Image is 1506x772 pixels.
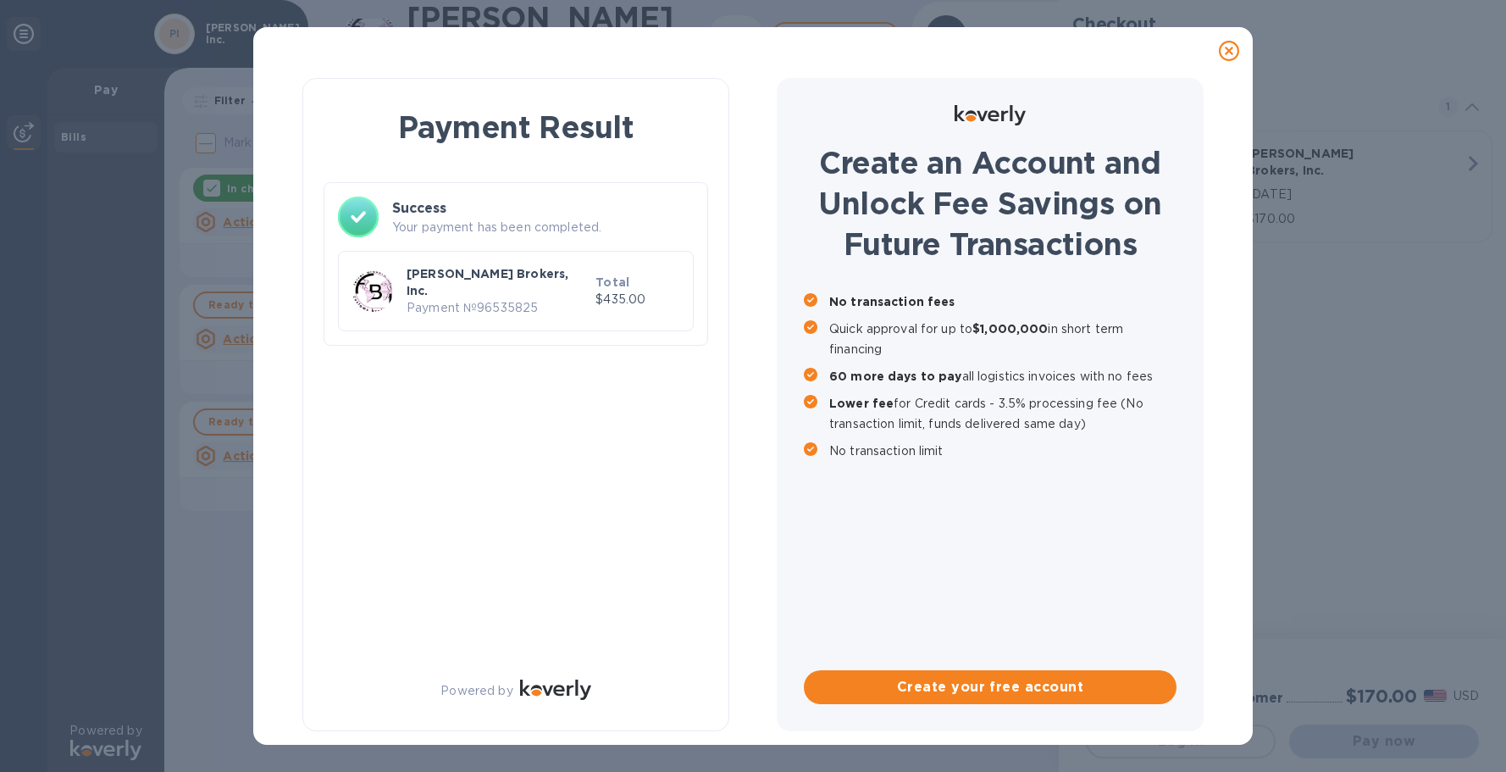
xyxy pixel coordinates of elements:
[972,322,1048,336] b: $1,000,000
[595,291,679,308] p: $435.00
[595,275,629,289] b: Total
[829,366,1177,386] p: all logistics invoices with no fees
[804,142,1177,264] h1: Create an Account and Unlock Fee Savings on Future Transactions
[955,105,1026,125] img: Logo
[829,295,955,308] b: No transaction fees
[392,198,694,219] h3: Success
[520,680,591,700] img: Logo
[440,682,512,700] p: Powered by
[829,369,962,383] b: 60 more days to pay
[330,106,701,148] h1: Payment Result
[817,677,1163,697] span: Create your free account
[829,393,1177,434] p: for Credit cards - 3.5% processing fee (No transaction limit, funds delivered same day)
[407,299,589,317] p: Payment № 96535825
[392,219,694,236] p: Your payment has been completed.
[829,319,1177,359] p: Quick approval for up to in short term financing
[407,265,589,299] p: [PERSON_NAME] Brokers, Inc.
[829,397,894,410] b: Lower fee
[829,441,1177,461] p: No transaction limit
[804,670,1177,704] button: Create your free account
